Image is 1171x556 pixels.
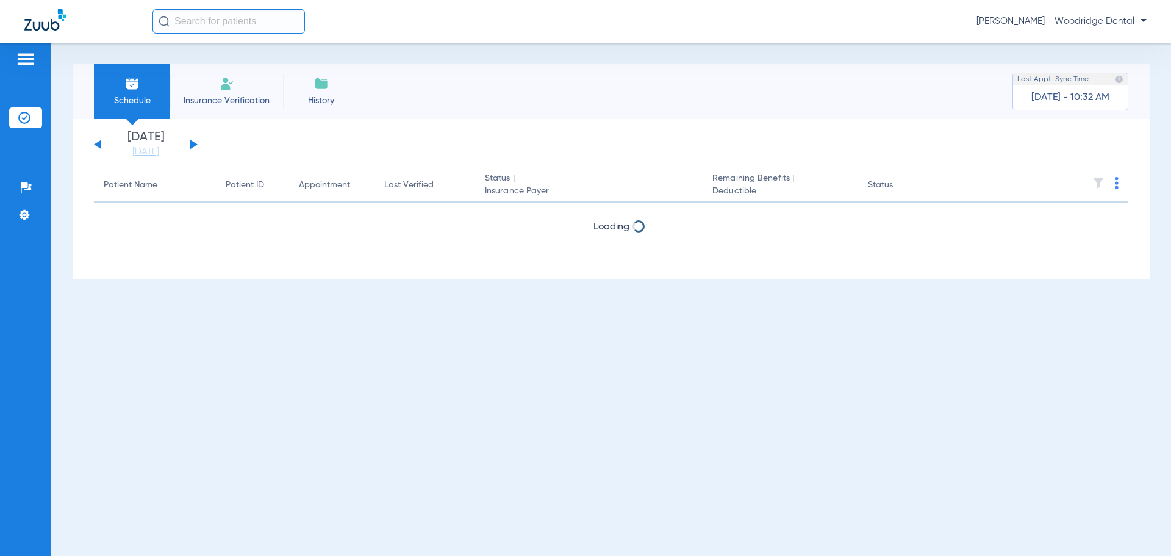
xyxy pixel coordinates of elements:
[712,185,848,198] span: Deductible
[226,179,264,192] div: Patient ID
[125,76,140,91] img: Schedule
[384,179,434,192] div: Last Verified
[1115,75,1123,84] img: last sync help info
[179,95,274,107] span: Insurance Verification
[109,146,182,158] a: [DATE]
[314,76,329,91] img: History
[104,179,157,192] div: Patient Name
[299,179,365,192] div: Appointment
[104,179,206,192] div: Patient Name
[103,95,161,107] span: Schedule
[593,222,629,232] span: Loading
[1092,177,1105,189] img: filter.svg
[226,179,279,192] div: Patient ID
[152,9,305,34] input: Search for patients
[1017,73,1090,85] span: Last Appt. Sync Time:
[475,168,703,203] th: Status |
[299,179,350,192] div: Appointment
[109,131,182,158] li: [DATE]
[384,179,465,192] div: Last Verified
[485,185,693,198] span: Insurance Payer
[703,168,858,203] th: Remaining Benefits |
[24,9,66,31] img: Zuub Logo
[292,95,350,107] span: History
[220,76,234,91] img: Manual Insurance Verification
[1031,92,1109,104] span: [DATE] - 10:32 AM
[16,52,35,67] img: hamburger-icon
[159,16,170,27] img: Search Icon
[858,168,940,203] th: Status
[976,15,1147,27] span: [PERSON_NAME] - Woodridge Dental
[1115,177,1119,189] img: group-dot-blue.svg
